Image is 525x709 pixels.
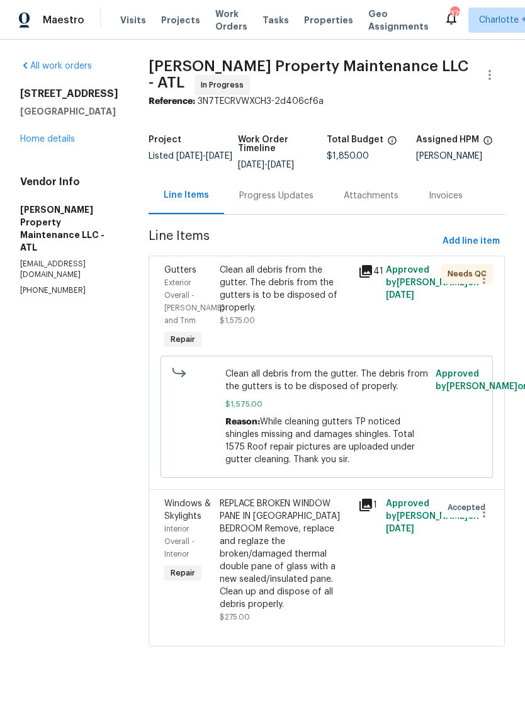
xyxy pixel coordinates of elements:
[220,264,351,314] div: Clean all debris from the gutter. The debris from the gutters is to be disposed of properly.
[448,501,490,514] span: Accepted
[20,135,75,144] a: Home details
[387,135,397,152] span: The total cost of line items that have been proposed by Opendoor. This sum includes line items th...
[20,176,118,188] h4: Vendor Info
[437,230,505,253] button: Add line item
[386,525,414,533] span: [DATE]
[483,135,493,152] span: The hpm assigned to this work order.
[358,264,378,279] div: 41
[416,152,505,161] div: [PERSON_NAME]
[164,266,196,275] span: Gutters
[20,203,118,254] h5: [PERSON_NAME] Property Maintenance LLC - ATL
[220,497,351,611] div: REPLACE BROKEN WINDOW PANE IN [GEOGRAPHIC_DATA] BEDROOM Remove, replace and reglaze the broken/da...
[20,285,118,296] p: [PHONE_NUMBER]
[327,152,369,161] span: $1,850.00
[149,152,232,161] span: Listed
[358,497,378,513] div: 1
[386,291,414,300] span: [DATE]
[304,14,353,26] span: Properties
[238,135,327,153] h5: Work Order Timeline
[368,8,429,33] span: Geo Assignments
[43,14,84,26] span: Maestro
[20,259,118,280] p: [EMAIL_ADDRESS][DOMAIN_NAME]
[20,105,118,118] h5: [GEOGRAPHIC_DATA]
[166,567,200,579] span: Repair
[220,317,255,324] span: $1,575.00
[268,161,294,169] span: [DATE]
[164,499,211,521] span: Windows & Skylights
[225,417,415,464] span: While cleaning gutters TP noticed shingles missing and damages shingles. Total 1575 Roof repair p...
[120,14,146,26] span: Visits
[238,161,294,169] span: -
[443,234,500,249] span: Add line item
[225,417,260,426] span: Reason:
[164,189,209,201] div: Line Items
[149,59,468,90] span: [PERSON_NAME] Property Maintenance LLC - ATL
[149,230,437,253] span: Line Items
[344,190,398,202] div: Attachments
[201,79,249,91] span: In Progress
[164,279,224,324] span: Exterior Overall - [PERSON_NAME] and Trim
[448,268,492,280] span: Needs QC
[161,14,200,26] span: Projects
[176,152,203,161] span: [DATE]
[238,161,264,169] span: [DATE]
[262,16,289,25] span: Tasks
[20,62,92,71] a: All work orders
[176,152,232,161] span: -
[429,190,463,202] div: Invoices
[239,190,313,202] div: Progress Updates
[416,135,479,144] h5: Assigned HPM
[215,8,247,33] span: Work Orders
[149,135,181,144] h5: Project
[327,135,383,144] h5: Total Budget
[225,368,429,393] span: Clean all debris from the gutter. The debris from the gutters is to be disposed of properly.
[20,88,118,100] h2: [STREET_ADDRESS]
[220,613,250,621] span: $275.00
[225,398,429,411] span: $1,575.00
[149,95,505,108] div: 3N7TECRVWXCH3-2d406cf6a
[166,333,200,346] span: Repair
[149,97,195,106] b: Reference:
[386,499,479,533] span: Approved by [PERSON_NAME] on
[450,8,459,20] div: 379
[206,152,232,161] span: [DATE]
[164,525,195,558] span: Interior Overall - Interior
[386,266,479,300] span: Approved by [PERSON_NAME] on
